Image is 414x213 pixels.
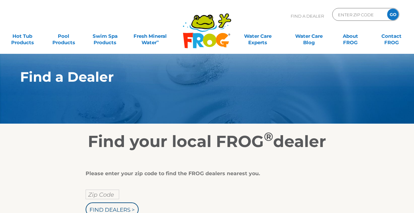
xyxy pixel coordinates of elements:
[264,129,273,144] sup: ®
[291,8,324,24] p: Find A Dealer
[130,30,171,43] a: Fresh MineralWater∞
[89,30,121,43] a: Swim SpaProducts
[11,132,403,151] h2: Find your local FROG dealer
[387,9,399,20] input: GO
[157,39,159,43] sup: ∞
[232,30,284,43] a: Water CareExperts
[86,170,324,177] div: Please enter your zip code to find the FROG dealers nearest you.
[293,30,325,43] a: Water CareBlog
[20,69,364,85] h1: Find a Dealer
[6,30,38,43] a: Hot TubProducts
[334,30,366,43] a: AboutFROG
[48,30,80,43] a: PoolProducts
[337,10,380,19] input: Zip Code Form
[376,30,408,43] a: ContactFROG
